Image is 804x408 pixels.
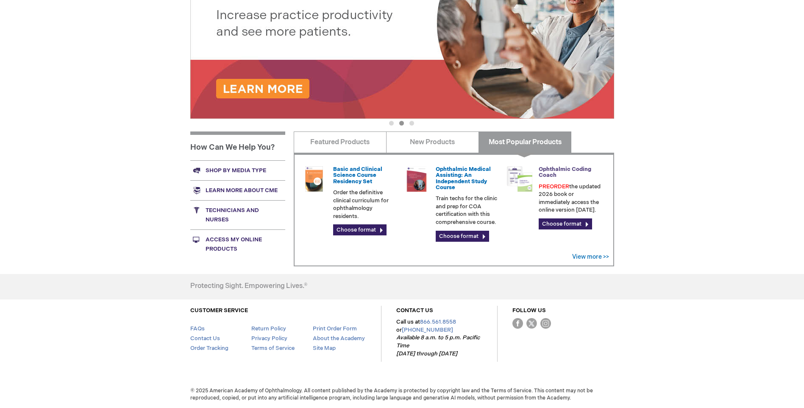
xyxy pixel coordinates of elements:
p: the updated 2026 book or immediately access the online version [DATE]. [539,183,603,214]
a: FOLLOW US [512,307,546,314]
a: CONTACT US [396,307,433,314]
a: Site Map [313,345,336,352]
a: Learn more about CME [190,180,285,200]
a: Shop by media type [190,160,285,180]
p: Order the definitive clinical curriculum for ophthalmology residents. [333,189,398,220]
a: Technicians and nurses [190,200,285,229]
a: About the Academy [313,335,365,342]
a: Contact Us [190,335,220,342]
p: Train techs for the clinic and prep for COA certification with this comprehensive course. [436,195,500,226]
a: CUSTOMER SERVICE [190,307,248,314]
img: 02850963u_47.png [301,166,327,192]
a: Featured Products [294,131,387,153]
span: © 2025 American Academy of Ophthalmology. All content published by the Academy is protected by co... [184,387,620,402]
img: 0219007u_51.png [404,166,429,192]
button: 1 of 3 [389,121,394,126]
a: New Products [386,131,479,153]
img: CODNGU.png [507,166,532,192]
img: Twitter [526,318,537,329]
a: Order Tracking [190,345,228,352]
font: PREORDER [539,183,569,190]
em: Available 8 a.m. to 5 p.m. Pacific Time [DATE] through [DATE] [396,334,480,357]
p: Call us at or [396,318,482,358]
img: instagram [540,318,551,329]
a: Terms of Service [251,345,295,352]
a: Choose format [333,224,387,235]
h1: How Can We Help You? [190,131,285,160]
a: Ophthalmic Medical Assisting: An Independent Study Course [436,166,491,191]
a: Choose format [436,231,489,242]
a: View more >> [572,253,609,260]
h4: Protecting Sight. Empowering Lives.® [190,282,307,290]
a: Most Popular Products [479,131,571,153]
a: 866.561.8558 [420,319,456,325]
a: Ophthalmic Coding Coach [539,166,591,179]
a: FAQs [190,325,205,332]
button: 3 of 3 [409,121,414,126]
a: [PHONE_NUMBER] [402,327,453,333]
a: Access My Online Products [190,229,285,259]
a: Basic and Clinical Science Course Residency Set [333,166,382,185]
a: Choose format [539,218,592,229]
a: Return Policy [251,325,286,332]
img: Facebook [512,318,523,329]
a: Privacy Policy [251,335,287,342]
button: 2 of 3 [399,121,404,126]
a: Print Order Form [313,325,357,332]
